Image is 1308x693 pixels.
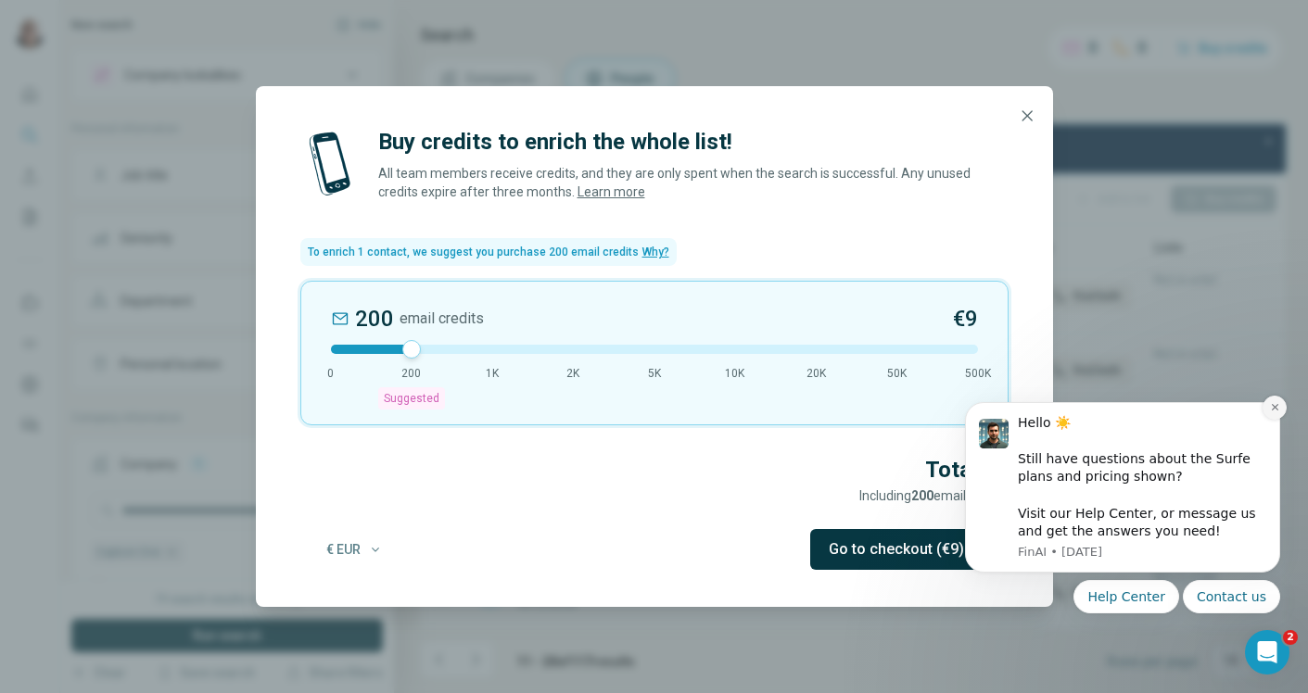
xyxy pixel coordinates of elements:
[642,246,669,258] span: Why?
[887,365,907,382] span: 50K
[308,244,639,260] span: To enrich 1 contact, we suggest you purchase 200 email credits
[313,533,396,566] button: € EUR
[859,488,1009,503] span: Including email credits
[839,7,857,26] div: Close Step
[400,308,484,330] span: email credits
[566,365,579,382] span: 2K
[327,365,334,382] span: 0
[378,387,445,409] div: Suggested
[953,304,978,334] span: €9
[810,529,1009,570] button: Go to checkout (€9)
[911,488,933,503] span: 200
[965,365,991,382] span: 500K
[1283,630,1298,645] span: 2
[302,4,564,44] div: Upgrade plan for full access to Surfe
[486,365,499,382] span: 1K
[1245,630,1289,674] iframe: Intercom live chat
[725,365,744,382] span: 10K
[401,365,421,382] span: 200
[378,164,1009,201] p: All team members receive credits, and they are only spent when the search is successful. Any unus...
[806,365,826,382] span: 20K
[578,184,645,199] a: Learn more
[355,304,394,334] div: 200
[937,379,1308,684] iframe: To enrich screen reader interactions, please activate Accessibility in Grammarly extension settings
[648,365,661,382] span: 5K
[300,127,360,201] img: mobile-phone
[300,455,1009,485] h2: Total €9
